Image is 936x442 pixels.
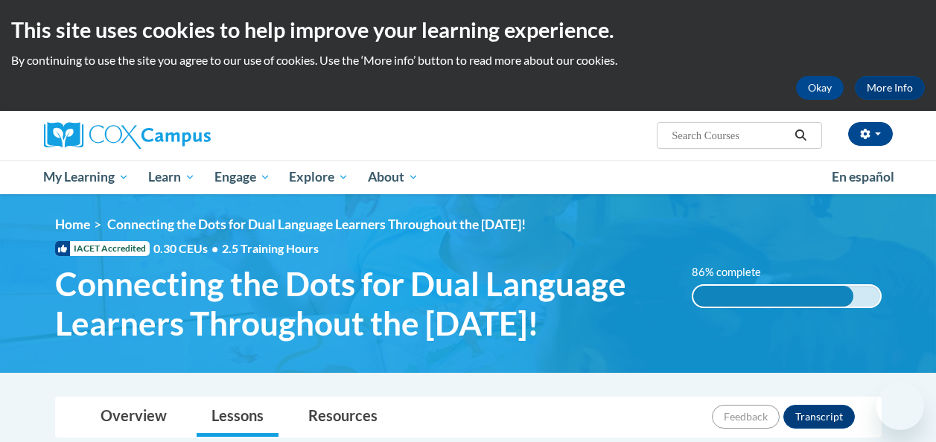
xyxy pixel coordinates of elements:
[55,264,669,343] span: Connecting the Dots for Dual Language Learners Throughout the [DATE]!
[693,286,854,307] div: 86% complete
[153,240,222,257] span: 0.30 CEUs
[148,168,195,186] span: Learn
[211,241,218,255] span: •
[55,217,90,232] a: Home
[712,405,780,429] button: Feedback
[205,160,280,194] a: Engage
[86,397,182,437] a: Overview
[692,264,777,281] label: 86% complete
[855,76,925,100] a: More Info
[789,126,812,144] button: Search
[783,405,855,429] button: Transcript
[11,15,925,45] h2: This site uses cookies to help improve your learning experience.
[670,126,789,144] input: Search Courses
[832,169,894,185] span: En español
[358,160,428,194] a: About
[822,161,904,193] a: En español
[139,160,205,194] a: Learn
[197,397,278,437] a: Lessons
[876,382,924,430] iframe: Button to launch messaging window
[11,52,925,68] p: By continuing to use the site you agree to our use of cookies. Use the ‘More info’ button to read...
[34,160,139,194] a: My Learning
[289,168,348,186] span: Explore
[279,160,358,194] a: Explore
[43,168,129,186] span: My Learning
[55,241,150,256] span: IACET Accredited
[293,397,392,437] a: Resources
[222,241,319,255] span: 2.5 Training Hours
[107,217,526,232] span: Connecting the Dots for Dual Language Learners Throughout the [DATE]!
[33,160,904,194] div: Main menu
[214,168,270,186] span: Engage
[848,122,893,146] button: Account Settings
[796,76,844,100] button: Okay
[368,168,418,186] span: About
[44,122,211,149] img: Cox Campus
[44,122,312,149] a: Cox Campus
